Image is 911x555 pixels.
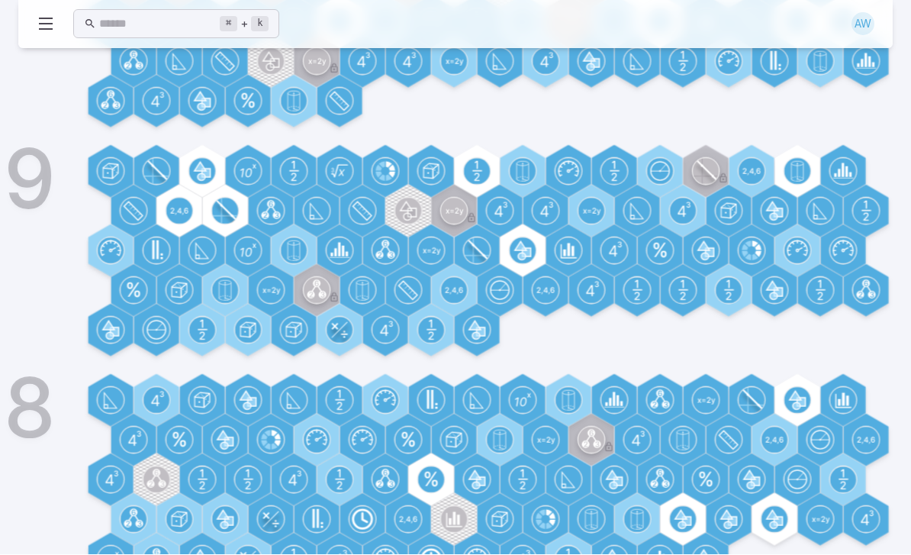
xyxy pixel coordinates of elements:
[220,15,269,34] div: +
[4,367,56,450] h1: 8
[251,17,269,32] kbd: k
[4,138,56,221] h1: 9
[851,13,874,36] div: AW
[220,17,237,32] kbd: ⌘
